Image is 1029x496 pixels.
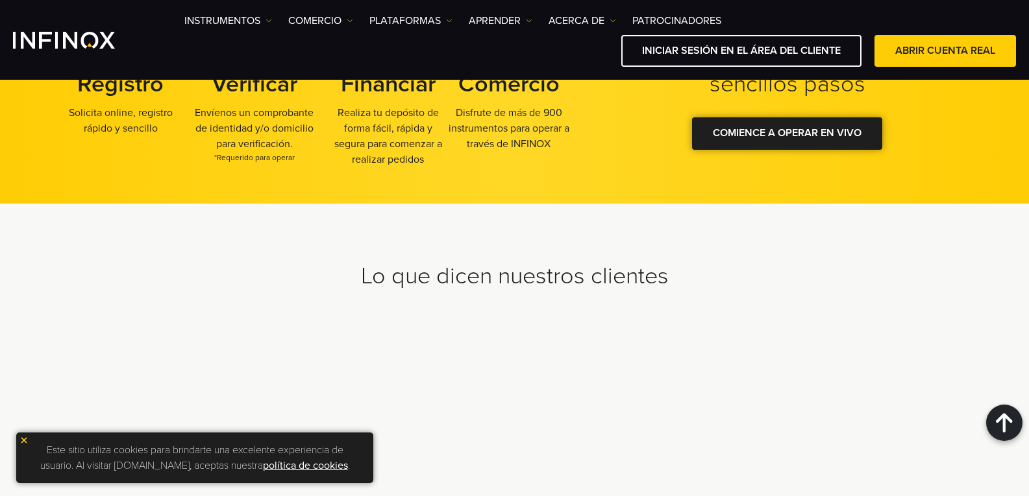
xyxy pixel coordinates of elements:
font: COMIENCE A OPERAR EN VIVO [713,126,862,139]
font: *Requerido para operar [214,153,295,162]
a: Instrumentos [184,13,272,29]
font: Comercio [458,70,560,98]
font: Verificar [212,70,297,98]
font: PATROCINADORES [632,14,721,27]
font: PLATAFORMAS [369,14,441,27]
font: Instrumentos [184,14,260,27]
a: INICIAR SESIÓN EN EL ÁREA DEL CLIENTE [621,35,862,67]
a: ABRIR CUENTA REAL [874,35,1016,67]
a: política de cookies [263,459,348,472]
font: en 4 sencillos pasos [710,41,932,98]
font: Lo que dicen nuestros clientes [361,262,669,290]
font: Disfrute de más de 900 instrumentos para operar a través de INFINOX [449,106,569,150]
img: icono de cierre amarillo [19,436,29,445]
font: Financiar [341,70,436,98]
a: PATROCINADORES [632,13,721,29]
font: ABRIR CUENTA REAL [895,44,995,57]
font: ACERCA DE [549,14,604,27]
font: Registro [77,70,164,98]
font: COMERCIO [288,14,341,27]
a: ACERCA DE [549,13,616,29]
font: INICIAR SESIÓN EN EL ÁREA DEL CLIENTE [642,44,841,57]
font: Este sitio utiliza cookies para brindarte una excelente experiencia de usuario. Al visitar [DOMAI... [40,443,343,472]
a: PLATAFORMAS [369,13,453,29]
a: COMERCIO [288,13,353,29]
a: Logotipo de INFINOX [13,32,145,49]
font: Solicita online, registro rápido y sencillo [69,106,173,135]
font: . [348,459,350,472]
font: Aprender [469,14,521,27]
a: COMIENCE A OPERAR EN VIVO [692,117,882,149]
font: Realiza tu depósito de forma fácil, rápida y segura para comenzar a realizar pedidos [334,106,442,166]
a: Aprender [469,13,532,29]
font: Envíenos un comprobante de identidad y/o domicilio para verificación. [195,106,314,150]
